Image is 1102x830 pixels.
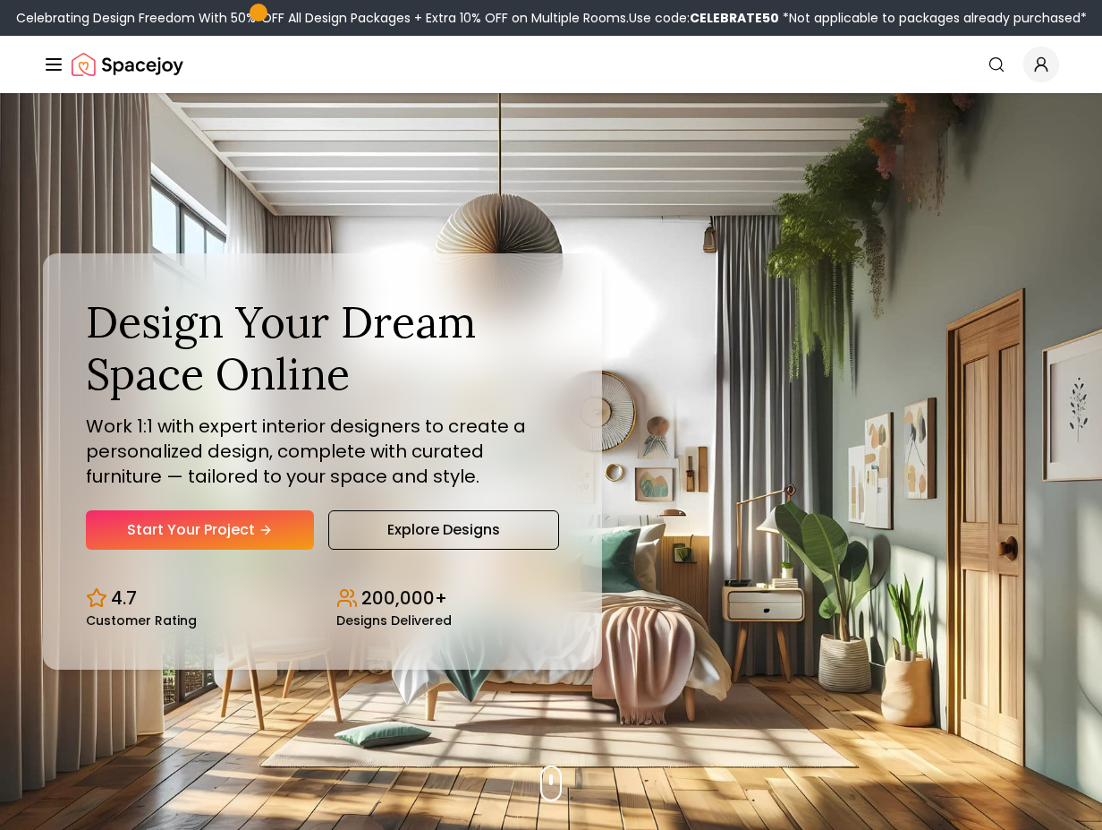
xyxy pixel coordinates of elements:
[72,47,183,82] img: Spacejoy Logo
[43,36,1059,93] nav: Global
[16,9,1087,27] div: Celebrating Design Freedom With 50% OFF All Design Packages + Extra 10% OFF on Multiple Rooms.
[86,510,314,550] a: Start Your Project
[336,614,452,627] small: Designs Delivered
[690,9,779,27] b: CELEBRATE50
[361,586,447,611] p: 200,000+
[72,47,183,82] a: Spacejoy
[629,9,779,27] span: Use code:
[86,571,559,627] div: Design stats
[111,586,137,611] p: 4.7
[779,9,1087,27] span: *Not applicable to packages already purchased*
[86,414,559,489] p: Work 1:1 with expert interior designers to create a personalized design, complete with curated fu...
[86,614,197,627] small: Customer Rating
[86,296,559,399] h1: Design Your Dream Space Online
[328,510,558,550] a: Explore Designs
